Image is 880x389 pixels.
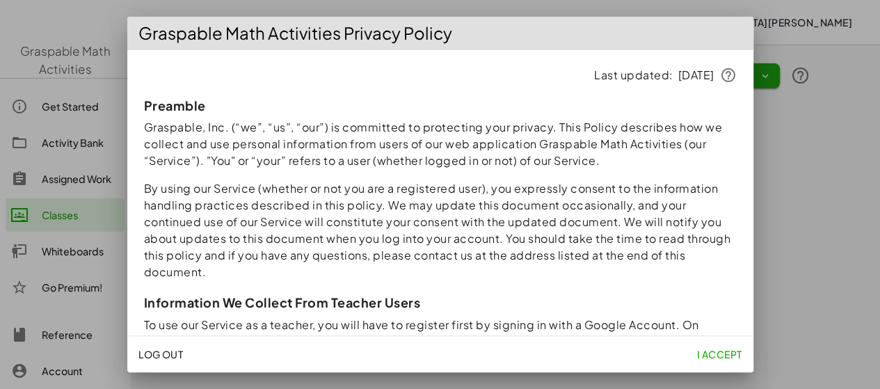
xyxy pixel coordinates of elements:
[144,119,737,169] p: Graspable, Inc. (“we”, “us”, “our”) is committed to protecting your privacy. This Policy describe...
[144,180,737,280] p: By using our Service (whether or not you are a registered user), you expressly consent to the inf...
[133,342,189,367] button: Log Out
[127,17,753,50] div: Graspable Math Activities Privacy Policy
[144,67,737,84] p: Last updated: [DATE]
[691,342,747,367] button: I accept
[144,294,737,310] h3: Information We Collect From Teacher Users
[696,348,742,360] span: I accept
[144,97,737,113] h3: Preamble
[138,348,184,360] span: Log Out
